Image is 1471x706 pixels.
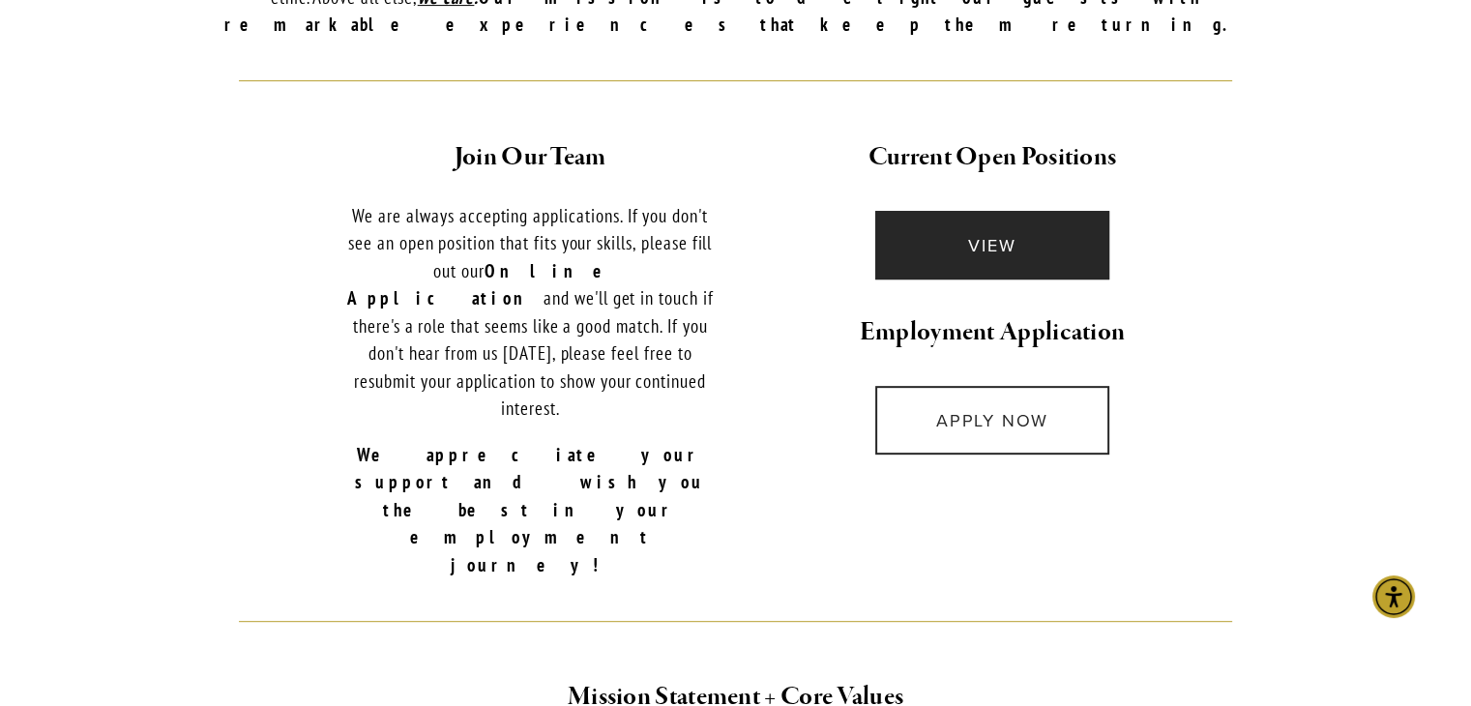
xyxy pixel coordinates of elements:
strong: Join Our Team [455,140,606,174]
strong: Current Open Positions [868,140,1117,174]
a: VIEW [875,211,1110,279]
strong: Online Application [347,259,648,310]
div: Accessibility Menu [1372,575,1415,618]
strong: We appreciate your support and wish you the best in your employment journey! [355,443,726,576]
p: We are always accepting applications. If you don't see an open position that fits your skills, pl... [341,202,720,423]
a: APPLY NOW [875,386,1110,455]
strong: Employment Application [860,315,1126,349]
